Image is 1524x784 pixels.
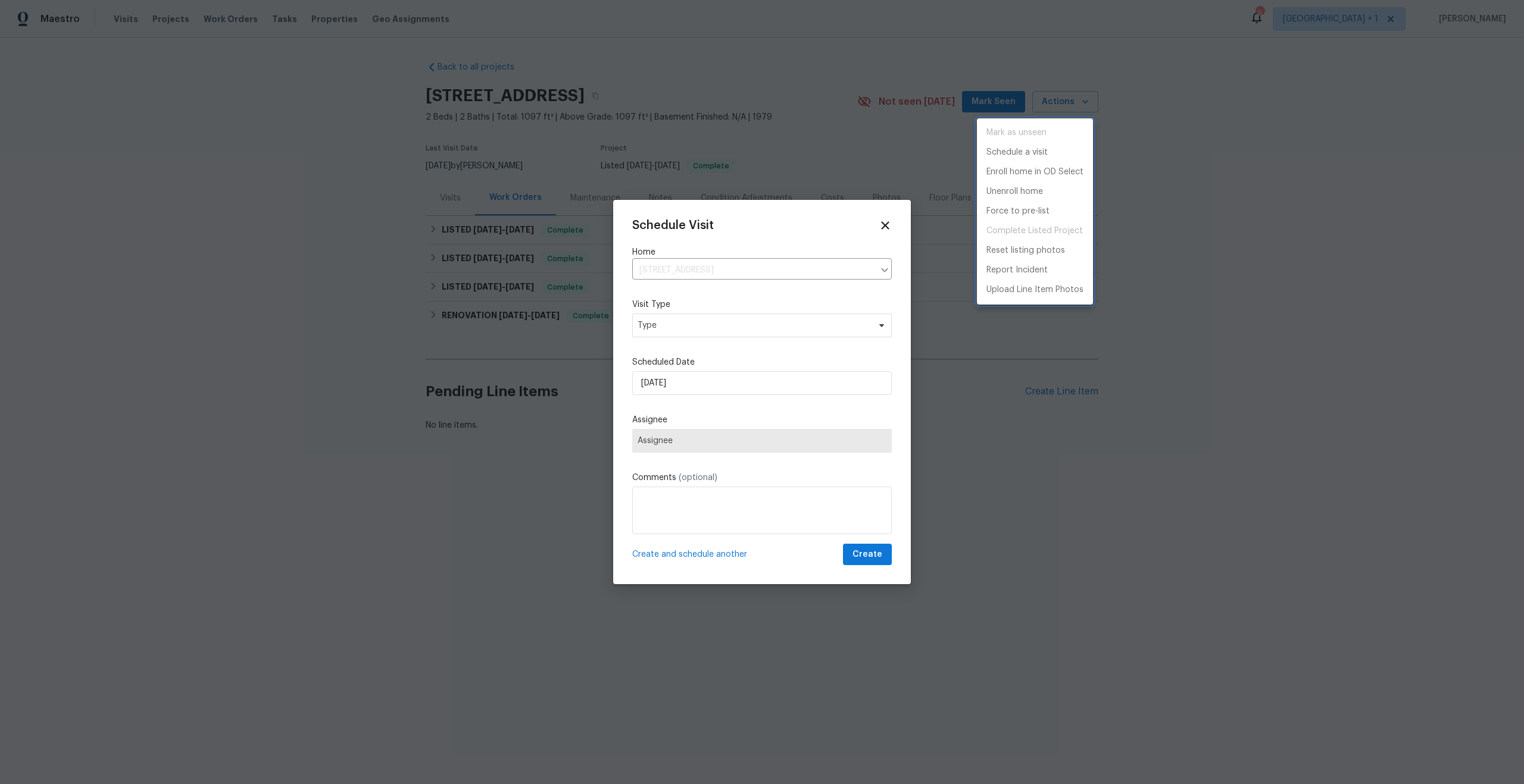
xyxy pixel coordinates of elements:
p: Schedule a visit [986,146,1048,159]
p: Force to pre-list [986,205,1050,218]
p: Enroll home in OD Select [986,166,1083,178]
p: Report Incident [986,264,1048,277]
span: Project is already completed [977,221,1093,241]
p: Unenroll home [986,186,1043,198]
p: Upload Line Item Photos [986,284,1083,296]
p: Reset listing photos [986,244,1065,257]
